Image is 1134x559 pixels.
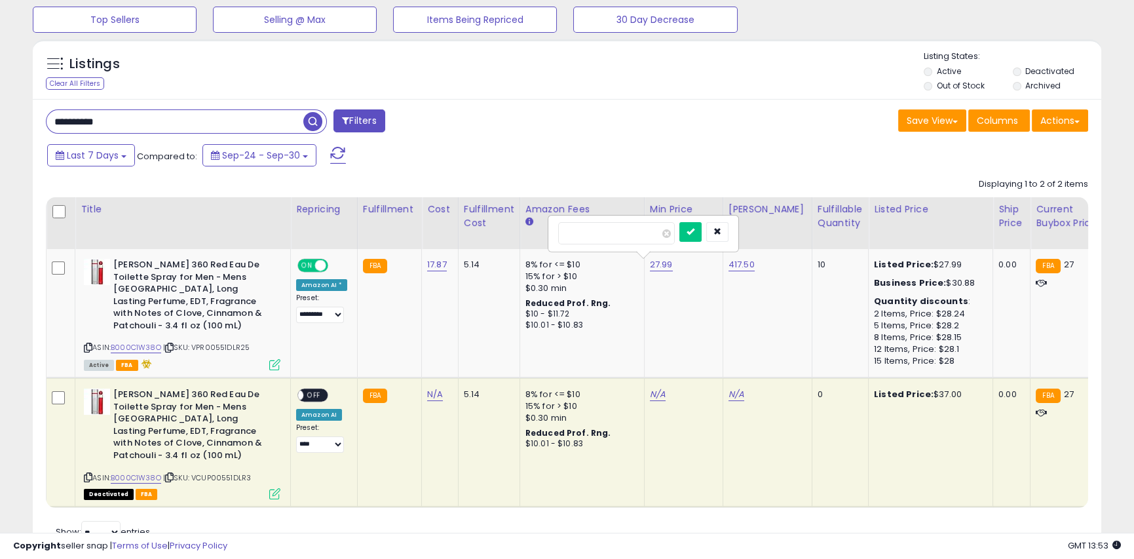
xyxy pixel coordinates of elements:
div: Ship Price [998,202,1025,230]
b: Reduced Prof. Rng. [525,298,611,309]
div: Fulfillment [363,202,416,216]
div: $30.88 [874,277,983,289]
button: Sep-24 - Sep-30 [202,144,316,166]
div: Clear All Filters [46,77,104,90]
div: $10.01 - $10.83 [525,438,634,450]
div: 8% for <= $10 [525,389,634,400]
span: Columns [977,114,1018,127]
button: Items Being Repriced [393,7,557,33]
small: FBA [363,389,387,403]
button: Actions [1032,109,1088,132]
span: FBA [136,489,158,500]
button: Columns [968,109,1030,132]
label: Deactivated [1025,66,1074,77]
span: Sep-24 - Sep-30 [222,149,300,162]
h5: Listings [69,55,120,73]
div: 12 Items, Price: $28.1 [874,343,983,355]
b: Quantity discounts [874,295,968,307]
i: hazardous material [138,359,152,368]
span: OFF [303,390,324,401]
div: $10 - $11.72 [525,309,634,320]
a: Terms of Use [112,539,168,552]
div: $0.30 min [525,282,634,294]
div: 15% for > $10 [525,400,634,412]
b: Reduced Prof. Rng. [525,427,611,438]
div: Current Buybox Price [1036,202,1103,230]
div: 15 Items, Price: $28 [874,355,983,367]
div: 8 Items, Price: $28.15 [874,332,983,343]
a: N/A [427,388,443,401]
button: Save View [898,109,966,132]
span: Show: entries [56,526,150,538]
label: Out of Stock [936,80,984,91]
div: 0 [818,389,858,400]
a: B000C1W38O [111,342,161,353]
span: 2025-10-8 13:53 GMT [1068,539,1121,552]
div: 0.00 [998,389,1020,400]
div: $10.01 - $10.83 [525,320,634,331]
button: Selling @ Max [213,7,377,33]
button: Last 7 Days [47,144,135,166]
div: Title [81,202,285,216]
span: FBA [116,360,138,371]
span: 27 [1064,258,1074,271]
div: Amazon AI [296,409,342,421]
div: Fulfillable Quantity [818,202,863,230]
div: : [874,296,983,307]
div: 5.14 [464,259,510,271]
div: Repricing [296,202,352,216]
img: 31trDvM7vaL._SL40_.jpg [84,389,110,415]
small: FBA [1036,389,1060,403]
div: Amazon AI * [296,279,347,291]
div: 2 Items, Price: $28.24 [874,308,983,320]
strong: Copyright [13,539,61,552]
b: [PERSON_NAME] 360 Red Eau De Toilette Spray for Men - Mens [GEOGRAPHIC_DATA], Long Lasting Perfum... [113,259,273,335]
div: $37.00 [874,389,983,400]
div: 15% for > $10 [525,271,634,282]
b: Listed Price: [874,258,934,271]
a: 17.87 [427,258,447,271]
label: Active [936,66,960,77]
b: [PERSON_NAME] 360 Red Eau De Toilette Spray for Men - Mens [GEOGRAPHIC_DATA], Long Lasting Perfum... [113,389,273,465]
a: 27.99 [650,258,673,271]
small: FBA [363,259,387,273]
div: $27.99 [874,259,983,271]
div: 8% for <= $10 [525,259,634,271]
span: Last 7 Days [67,149,119,162]
small: FBA [1036,259,1060,273]
b: Listed Price: [874,388,934,400]
div: ASIN: [84,389,280,498]
div: Listed Price [874,202,987,216]
span: All listings that are unavailable for purchase on Amazon for any reason other than out-of-stock [84,489,134,500]
div: Fulfillment Cost [464,202,514,230]
a: N/A [728,388,744,401]
p: Listing States: [924,50,1101,63]
b: Business Price: [874,277,946,289]
small: Amazon Fees. [525,216,533,228]
div: [PERSON_NAME] [728,202,806,216]
a: B000C1W38O [111,472,161,484]
span: | SKU: VPR00551DLR25 [163,342,250,353]
img: 31trDvM7vaL._SL40_.jpg [84,259,110,285]
span: | SKU: VCUP00551DLR3 [163,472,251,483]
span: 27 [1064,388,1074,400]
div: 0.00 [998,259,1020,271]
div: Displaying 1 to 2 of 2 items [979,178,1088,191]
div: Preset: [296,423,347,453]
div: ASIN: [84,259,280,369]
div: 10 [818,259,858,271]
button: 30 Day Decrease [573,7,737,33]
div: Preset: [296,294,347,323]
div: Cost [427,202,453,216]
span: Compared to: [137,150,197,163]
a: 417.50 [728,258,755,271]
button: Filters [333,109,385,132]
a: Privacy Policy [170,539,227,552]
div: Amazon Fees [525,202,639,216]
div: Min Price [650,202,717,216]
div: 5.14 [464,389,510,400]
span: OFF [326,260,347,271]
span: ON [299,260,315,271]
button: Top Sellers [33,7,197,33]
span: All listings currently available for purchase on Amazon [84,360,114,371]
